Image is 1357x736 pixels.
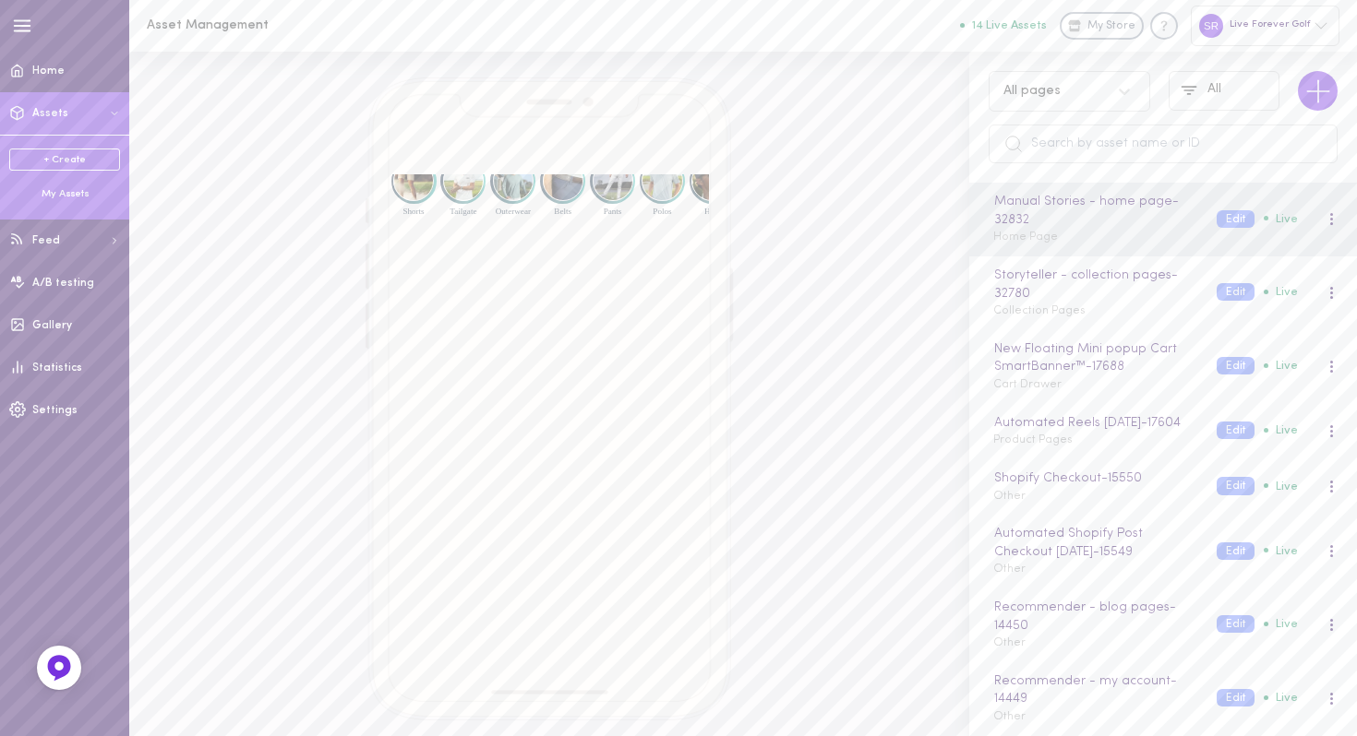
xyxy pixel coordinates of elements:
[991,192,1199,230] div: Manual Stories - home page - 32832
[1150,12,1178,40] div: Knowledge center
[1264,213,1298,225] span: Live
[32,362,82,374] span: Statistics
[1217,477,1255,494] button: Edit
[993,637,1026,648] span: Other
[991,469,1199,489] div: Shopify Checkout - 15550
[540,159,585,216] div: Belts
[540,208,585,216] span: Belts
[1264,481,1298,493] span: Live
[991,524,1199,562] div: Automated Shopify Post Checkout [DATE] - 15549
[991,413,1199,433] div: Automated Reels [DATE] - 17604
[993,491,1026,502] span: Other
[1264,424,1298,436] span: Live
[1264,618,1298,630] span: Live
[32,108,68,119] span: Assets
[1264,692,1298,704] span: Live
[1217,421,1255,439] button: Edit
[640,208,685,216] span: Polos
[590,208,635,216] span: Pants
[32,65,65,77] span: Home
[1264,286,1298,298] span: Live
[993,231,1058,243] span: Home Page
[1217,210,1255,228] button: Edit
[32,235,60,246] span: Feed
[590,159,635,216] div: Pants
[1264,545,1298,557] span: Live
[32,278,94,289] span: A/B testing
[991,598,1199,635] div: Recommender - blog pages - 14450
[1217,542,1255,560] button: Edit
[1217,615,1255,633] button: Edit
[993,379,1062,390] span: Cart Drawer
[991,671,1199,709] div: Recommender - my account - 14449
[960,19,1047,31] button: 14 Live Assets
[9,148,120,171] a: + Create
[1169,71,1279,111] button: All
[690,208,735,216] span: Hats
[440,159,486,216] div: Tailgate
[989,125,1338,163] input: Search by asset name or ID
[32,405,78,416] span: Settings
[991,266,1199,303] div: Storyteller - collection pages - 32780
[993,434,1073,445] span: Product Pages
[993,711,1026,722] span: Other
[991,339,1199,377] div: New Floating Mini popup Cart SmartBanner™ - 17688
[1191,6,1339,45] div: Live Forever Golf
[993,564,1026,575] span: Other
[32,320,72,331] span: Gallery
[9,187,120,202] div: My Assets
[1003,85,1061,98] div: All pages
[440,208,486,216] span: Tailgate
[1087,18,1135,35] span: My Store
[640,159,685,216] div: Polos
[1060,12,1144,40] a: My Store
[147,18,451,32] h1: Asset Management
[490,208,535,216] span: Outerwear
[1217,689,1255,706] button: Edit
[490,159,535,216] div: Outerwear
[1217,283,1255,301] button: Edit
[1264,360,1298,372] span: Live
[1217,357,1255,374] button: Edit
[45,654,73,682] img: Feedback Button
[993,305,1086,316] span: Collection Pages
[391,159,437,216] div: Shorts
[391,208,437,216] span: Shorts
[960,19,1060,32] a: 14 Live Assets
[690,159,735,216] div: Hats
